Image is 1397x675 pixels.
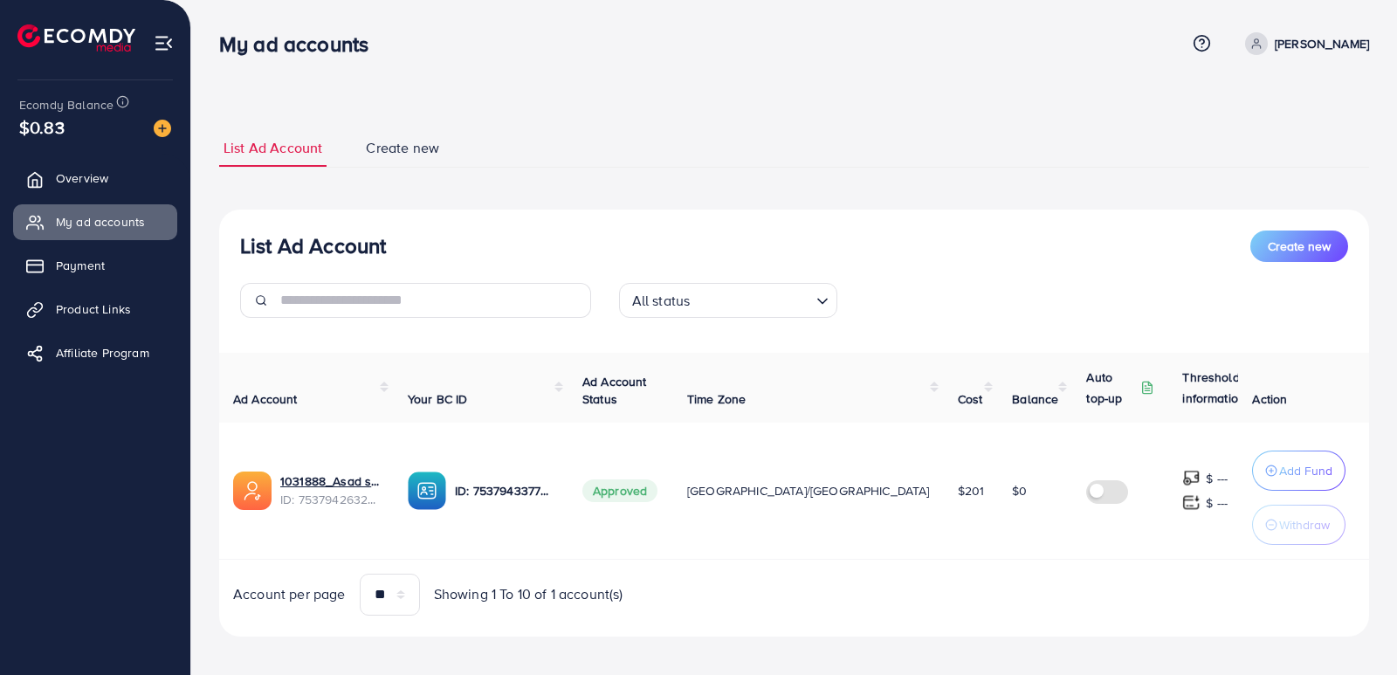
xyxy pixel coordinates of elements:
input: Search for option [695,285,809,313]
a: My ad accounts [13,204,177,239]
span: My ad accounts [56,213,145,231]
p: [PERSON_NAME] [1275,33,1369,54]
span: Create new [366,138,439,158]
img: logo [17,24,135,52]
div: <span class='underline'>1031888_Asad shah 2_1755064281276</span></br>7537942632723562504 [280,472,380,508]
img: ic-ads-acc.e4c84228.svg [233,472,272,510]
button: Create new [1250,231,1348,262]
span: Payment [56,257,105,274]
span: Affiliate Program [56,344,149,362]
span: Your BC ID [408,390,468,408]
p: Auto top-up [1086,367,1137,409]
span: Create new [1268,238,1331,255]
img: top-up amount [1182,493,1201,512]
span: Ad Account Status [582,373,647,408]
button: Withdraw [1252,505,1345,545]
span: Action [1252,390,1287,408]
p: $ --- [1206,492,1228,513]
span: List Ad Account [224,138,322,158]
img: menu [154,33,174,53]
span: $201 [958,482,985,499]
span: Product Links [56,300,131,318]
span: $0.83 [19,114,65,140]
span: Cost [958,390,983,408]
a: Product Links [13,292,177,327]
img: image [154,120,171,137]
p: Add Fund [1279,460,1332,481]
a: Affiliate Program [13,335,177,370]
h3: List Ad Account [240,233,386,258]
span: Balance [1012,390,1058,408]
span: $0 [1012,482,1027,499]
span: All status [629,288,694,313]
a: Payment [13,248,177,283]
p: $ --- [1206,468,1228,489]
button: Add Fund [1252,451,1345,491]
div: Search for option [619,283,837,318]
span: Overview [56,169,108,187]
img: top-up amount [1182,469,1201,487]
span: Ad Account [233,390,298,408]
p: Withdraw [1279,514,1330,535]
span: Account per page [233,584,346,604]
p: Threshold information [1182,367,1268,409]
span: ID: 7537942632723562504 [280,491,380,508]
span: Showing 1 To 10 of 1 account(s) [434,584,623,604]
span: Ecomdy Balance [19,96,114,114]
p: ID: 7537943377279549456 [455,480,554,501]
a: 1031888_Asad shah 2_1755064281276 [280,472,380,490]
h3: My ad accounts [219,31,382,57]
span: Approved [582,479,657,502]
span: [GEOGRAPHIC_DATA]/[GEOGRAPHIC_DATA] [687,482,930,499]
img: ic-ba-acc.ded83a64.svg [408,472,446,510]
a: [PERSON_NAME] [1238,32,1369,55]
a: Overview [13,161,177,196]
span: Time Zone [687,390,746,408]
